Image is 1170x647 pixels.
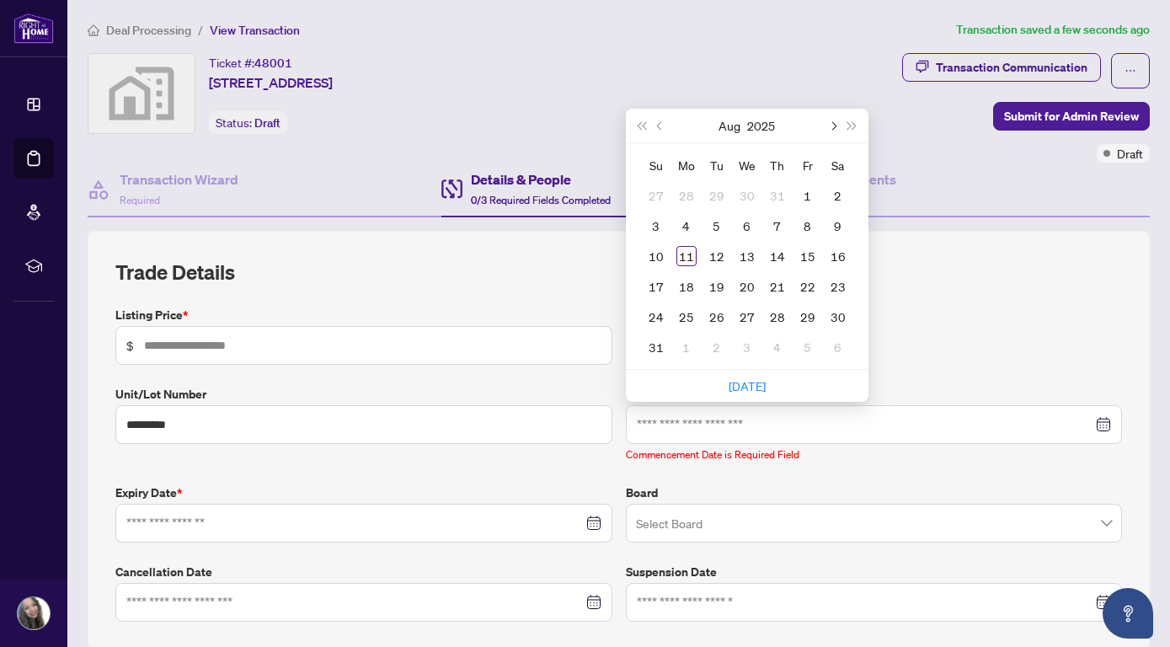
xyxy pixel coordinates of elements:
[254,56,292,71] span: 48001
[702,271,732,302] td: 2025-08-19
[823,241,853,271] td: 2025-08-16
[732,271,762,302] td: 2025-08-20
[210,23,300,38] span: View Transaction
[729,378,766,393] a: [DATE]
[18,597,50,629] img: Profile Icon
[115,385,612,404] label: Unit/Lot Number
[798,276,818,297] div: 22
[115,306,612,324] label: Listing Price
[737,276,757,297] div: 20
[719,109,740,142] button: Choose a month
[732,180,762,211] td: 2025-07-30
[641,241,671,271] td: 2025-08-10
[471,169,611,190] h4: Details & People
[732,302,762,332] td: 2025-08-27
[767,337,788,357] div: 4
[737,337,757,357] div: 3
[209,111,287,134] div: Status:
[626,448,799,461] span: Commencement Date is Required Field
[1103,588,1153,639] button: Open asap
[793,302,823,332] td: 2025-08-29
[626,306,1123,324] label: Exclusive
[828,337,848,357] div: 6
[676,276,697,297] div: 18
[633,109,651,142] button: Last year (Control + left)
[646,185,666,206] div: 27
[646,216,666,236] div: 3
[651,109,670,142] button: Previous month (PageUp)
[767,276,788,297] div: 21
[254,115,280,131] span: Draft
[702,180,732,211] td: 2025-07-29
[126,336,134,355] span: $
[902,53,1101,82] button: Transaction Communication
[762,180,793,211] td: 2025-07-31
[732,211,762,241] td: 2025-08-06
[823,211,853,241] td: 2025-08-09
[732,150,762,180] th: We
[828,307,848,327] div: 30
[209,72,333,93] span: [STREET_ADDRESS]
[707,216,727,236] div: 5
[737,307,757,327] div: 27
[732,332,762,362] td: 2025-09-03
[936,54,1087,81] div: Transaction Communication
[646,337,666,357] div: 31
[737,185,757,206] div: 30
[1117,144,1143,163] span: Draft
[671,241,702,271] td: 2025-08-11
[828,246,848,266] div: 16
[707,185,727,206] div: 29
[646,246,666,266] div: 10
[798,185,818,206] div: 1
[646,276,666,297] div: 17
[762,241,793,271] td: 2025-08-14
[823,332,853,362] td: 2025-09-06
[707,337,727,357] div: 2
[671,150,702,180] th: Mo
[209,53,292,72] div: Ticket #:
[956,20,1150,40] article: Transaction saved a few seconds ago
[842,109,861,142] button: Next year (Control + right)
[767,307,788,327] div: 28
[762,302,793,332] td: 2025-08-28
[626,563,1123,581] label: Suspension Date
[676,246,697,266] div: 11
[676,185,697,206] div: 28
[793,180,823,211] td: 2025-08-01
[798,337,818,357] div: 5
[676,216,697,236] div: 4
[824,109,842,142] button: Next month (PageDown)
[737,246,757,266] div: 13
[13,13,54,44] img: logo
[767,185,788,206] div: 31
[115,259,1122,286] h2: Trade Details
[641,150,671,180] th: Su
[823,302,853,332] td: 2025-08-30
[793,332,823,362] td: 2025-09-05
[762,150,793,180] th: Th
[1004,103,1139,130] span: Submit for Admin Review
[798,216,818,236] div: 8
[88,54,195,133] img: svg%3e
[798,307,818,327] div: 29
[115,563,612,581] label: Cancellation Date
[626,385,1123,404] label: Commencement Date
[120,169,238,190] h4: Transaction Wizard
[671,332,702,362] td: 2025-09-01
[702,332,732,362] td: 2025-09-02
[671,271,702,302] td: 2025-08-18
[762,332,793,362] td: 2025-09-04
[702,241,732,271] td: 2025-08-12
[702,302,732,332] td: 2025-08-26
[1125,65,1136,77] span: ellipsis
[641,180,671,211] td: 2025-07-27
[793,150,823,180] th: Fr
[793,241,823,271] td: 2025-08-15
[793,271,823,302] td: 2025-08-22
[626,484,1123,502] label: Board
[106,23,191,38] span: Deal Processing
[671,302,702,332] td: 2025-08-25
[707,276,727,297] div: 19
[671,211,702,241] td: 2025-08-04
